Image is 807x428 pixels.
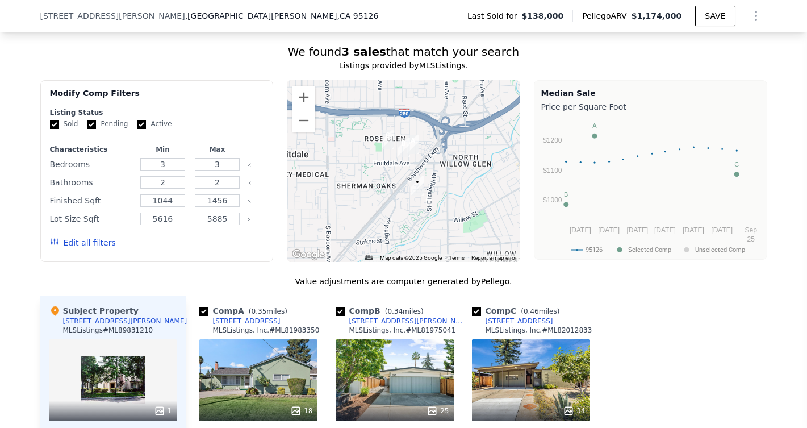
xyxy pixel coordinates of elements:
button: Clear [247,199,252,203]
span: $1,174,000 [632,11,682,20]
a: Report a map error [471,255,517,261]
text: [DATE] [598,226,620,234]
div: 785 Richmond Ave [382,130,394,149]
button: Clear [247,181,252,185]
label: Pending [87,119,128,129]
div: Value adjustments are computer generated by Pellego . [40,276,767,287]
svg: A chart. [541,115,760,257]
text: 25 [747,235,755,243]
div: MLSListings, Inc. # ML81975041 [349,326,456,335]
div: 1522 Mckinley Ave [411,176,424,196]
text: Selected Comp [628,246,671,254]
text: A [592,122,597,129]
button: Edit all filters [50,237,116,248]
div: 841 Corlista Dr [407,135,419,154]
div: Bedrooms [50,156,133,172]
text: $1200 [543,136,562,144]
span: Last Sold for [467,10,522,22]
div: [STREET_ADDRESS][PERSON_NAME] [63,317,187,326]
div: MLSListings # ML89831210 [63,326,153,335]
input: Active [137,120,146,129]
button: Show Options [745,5,767,27]
div: Comp C [472,305,565,317]
text: [DATE] [569,226,591,234]
text: [DATE] [683,226,704,234]
input: Sold [50,120,59,129]
div: Min [137,145,187,154]
div: Bathrooms [50,174,133,190]
div: [STREET_ADDRESS] [213,317,281,326]
div: We found that match your search [40,44,767,60]
div: 1 [154,405,172,417]
span: Map data ©2025 Google [380,255,442,261]
button: Keyboard shortcuts [365,255,373,260]
div: Comp B [336,305,428,317]
div: [STREET_ADDRESS][PERSON_NAME] [349,317,467,326]
div: 840 Goodwin Ave [398,138,410,157]
a: [STREET_ADDRESS] [199,317,281,326]
div: Price per Square Foot [541,99,760,115]
span: ( miles) [516,308,564,315]
a: [STREET_ADDRESS] [472,317,553,326]
span: [STREET_ADDRESS][PERSON_NAME] [40,10,185,22]
text: [DATE] [626,226,648,234]
div: 18 [290,405,312,417]
input: Pending [87,120,96,129]
div: Max [193,145,242,154]
span: 0.35 [252,308,267,315]
span: Pellego ARV [582,10,632,22]
div: Finished Sqft [50,193,133,209]
span: ( miles) [380,308,428,315]
img: Google [290,247,327,262]
a: Terms (opens in new tab) [449,255,465,261]
div: MLSListings, Inc. # ML82012833 [486,326,592,335]
div: Characteristics [50,145,133,154]
button: Zoom in [292,86,315,109]
span: 0.34 [387,308,403,315]
label: Active [137,119,172,129]
div: Comp A [199,305,292,317]
text: 95126 [586,246,603,254]
div: 25 [427,405,449,417]
a: Open this area in Google Maps (opens a new window) [290,247,327,262]
span: 0.46 [524,308,539,315]
button: Zoom out [292,109,315,132]
div: Listings provided by MLSListings . [40,60,767,71]
div: Modify Comp Filters [50,88,264,108]
text: [DATE] [711,226,733,234]
div: Lot Size Sqft [50,211,133,227]
span: $138,000 [522,10,564,22]
text: Sep [745,226,757,234]
text: Unselected Comp [695,246,745,254]
text: B [564,191,568,198]
span: , CA 95126 [337,11,379,20]
div: Median Sale [541,88,760,99]
div: [STREET_ADDRESS] [486,317,553,326]
text: C [734,161,739,168]
div: Subject Property [49,305,139,317]
text: $1000 [543,196,562,204]
div: MLSListings, Inc. # ML81983350 [213,326,320,335]
text: [DATE] [654,226,675,234]
a: [STREET_ADDRESS][PERSON_NAME] [336,317,467,326]
span: , [GEOGRAPHIC_DATA][PERSON_NAME] [185,10,379,22]
button: SAVE [695,6,735,26]
button: Clear [247,217,252,222]
text: $1100 [543,167,562,174]
span: ( miles) [244,308,292,315]
button: Clear [247,163,252,167]
label: Sold [50,119,78,129]
strong: 3 sales [341,45,386,59]
div: Listing Status [50,108,264,117]
div: 34 [563,405,585,417]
